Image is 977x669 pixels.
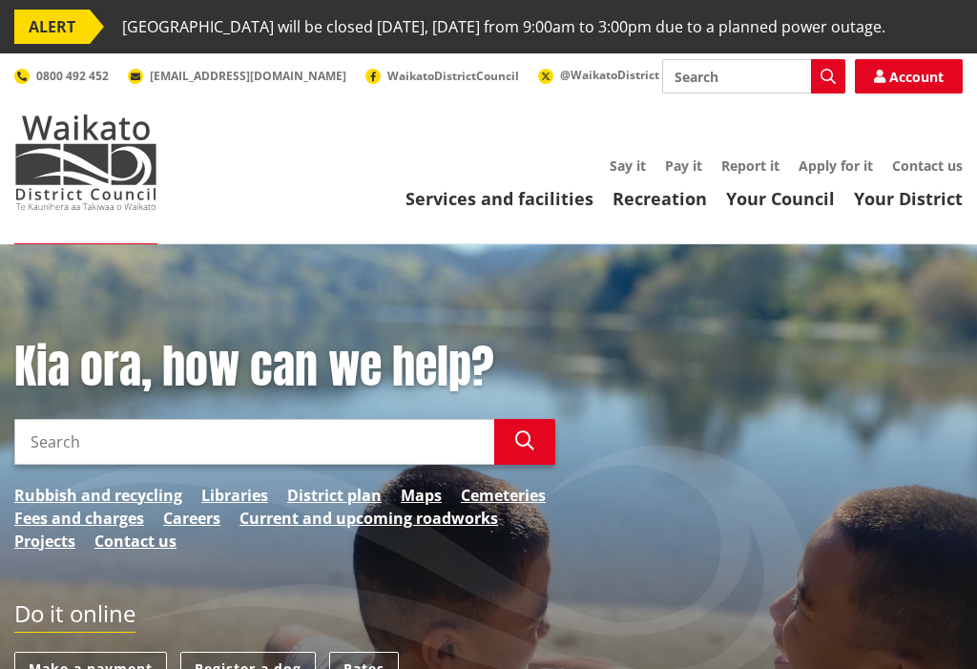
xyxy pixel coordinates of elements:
span: [EMAIL_ADDRESS][DOMAIN_NAME] [150,68,346,84]
span: 0800 492 452 [36,68,109,84]
a: Recreation [613,187,707,210]
a: Contact us [94,530,177,553]
input: Search input [14,419,494,465]
span: ALERT [14,10,90,44]
span: WaikatoDistrictCouncil [387,68,519,84]
a: Your Council [726,187,835,210]
a: Rubbish and recycling [14,484,182,507]
span: @WaikatoDistrict [560,67,659,83]
a: [EMAIL_ADDRESS][DOMAIN_NAME] [128,68,346,84]
iframe: Messenger Launcher [889,589,958,658]
a: Account [855,59,963,94]
a: Libraries [201,484,268,507]
a: Contact us [892,157,963,175]
input: Search input [662,59,845,94]
a: Fees and charges [14,507,144,530]
img: Waikato District Council - Te Kaunihera aa Takiwaa o Waikato [14,115,157,210]
span: [GEOGRAPHIC_DATA] will be closed [DATE], [DATE] from 9:00am to 3:00pm due to a planned power outage. [122,10,885,44]
a: Apply for it [799,157,873,175]
a: Say it [610,157,646,175]
a: District plan [287,484,382,507]
h2: Do it online [14,600,135,634]
a: Careers [163,507,220,530]
a: WaikatoDistrictCouncil [365,68,519,84]
a: Report it [721,157,780,175]
a: Cemeteries [461,484,546,507]
a: @WaikatoDistrict [538,67,659,83]
a: Your District [854,187,963,210]
a: Projects [14,530,75,553]
a: Maps [401,484,442,507]
a: 0800 492 452 [14,68,109,84]
h1: Kia ora, how can we help? [14,340,555,395]
a: Pay it [665,157,702,175]
a: Current and upcoming roadworks [239,507,498,530]
a: Services and facilities [405,187,593,210]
